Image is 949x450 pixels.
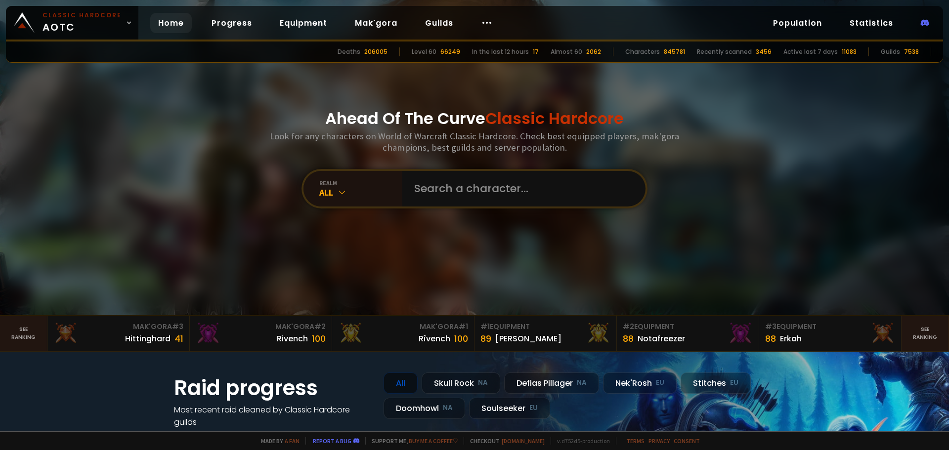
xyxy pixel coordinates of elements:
[174,372,372,404] h1: Raid progress
[272,13,335,33] a: Equipment
[577,378,587,388] small: NA
[312,332,326,345] div: 100
[459,322,468,331] span: # 1
[783,47,838,56] div: Active last 7 days
[780,332,802,345] div: Erkah
[586,47,601,56] div: 2062
[440,47,460,56] div: 66249
[480,322,490,331] span: # 1
[681,372,751,394] div: Stitches
[364,47,388,56] div: 206005
[384,398,465,419] div: Doomhowl
[43,11,122,20] small: Classic Hardcore
[174,332,183,345] div: 41
[765,13,830,33] a: Population
[730,378,738,388] small: EU
[495,332,561,345] div: [PERSON_NAME]
[529,403,538,413] small: EU
[172,322,183,331] span: # 3
[551,47,582,56] div: Almost 60
[174,429,238,440] a: See all progress
[319,179,402,187] div: realm
[902,316,949,351] a: Seeranking
[765,332,776,345] div: 88
[408,171,634,206] input: Search a character...
[417,13,461,33] a: Guilds
[285,437,300,445] a: a fan
[365,437,458,445] span: Support me,
[409,437,458,445] a: Buy me a coffee
[617,316,759,351] a: #2Equipment88Notafreezer
[533,47,539,56] div: 17
[347,13,405,33] a: Mak'gora
[422,372,500,394] div: Skull Rock
[412,47,436,56] div: Level 60
[697,47,752,56] div: Recently scanned
[150,13,192,33] a: Home
[174,404,372,428] h4: Most recent raid cleaned by Classic Hardcore guilds
[765,322,895,332] div: Equipment
[625,47,660,56] div: Characters
[266,130,683,153] h3: Look for any characters on World of Warcraft Classic Hardcore. Check best equipped players, mak'g...
[480,322,610,332] div: Equipment
[504,372,599,394] div: Defias Pillager
[623,322,753,332] div: Equipment
[485,107,624,129] span: Classic Hardcore
[472,47,529,56] div: In the last 12 hours
[6,6,138,40] a: Classic HardcoreAOTC
[478,378,488,388] small: NA
[255,437,300,445] span: Made by
[603,372,677,394] div: Nek'Rosh
[626,437,645,445] a: Terms
[664,47,685,56] div: 845781
[656,378,664,388] small: EU
[759,316,902,351] a: #3Equipment88Erkah
[314,322,326,331] span: # 2
[338,47,360,56] div: Deaths
[454,332,468,345] div: 100
[842,13,901,33] a: Statistics
[638,332,685,345] div: Notafreezer
[332,316,474,351] a: Mak'Gora#1Rîvench100
[443,403,453,413] small: NA
[464,437,545,445] span: Checkout
[277,332,308,345] div: Rivench
[313,437,351,445] a: Report a bug
[204,13,260,33] a: Progress
[648,437,670,445] a: Privacy
[623,322,634,331] span: # 2
[384,372,418,394] div: All
[190,316,332,351] a: Mak'Gora#2Rivench100
[551,437,610,445] span: v. d752d5 - production
[469,398,550,419] div: Soulseeker
[502,437,545,445] a: [DOMAIN_NAME]
[765,322,776,331] span: # 3
[338,322,468,332] div: Mak'Gora
[319,187,402,198] div: All
[756,47,772,56] div: 3456
[623,332,634,345] div: 88
[125,332,171,345] div: Hittinghard
[881,47,900,56] div: Guilds
[904,47,919,56] div: 7538
[419,332,450,345] div: Rîvench
[480,332,491,345] div: 89
[474,316,617,351] a: #1Equipment89[PERSON_NAME]
[196,322,326,332] div: Mak'Gora
[674,437,700,445] a: Consent
[842,47,857,56] div: 11083
[325,107,624,130] h1: Ahead Of The Curve
[53,322,183,332] div: Mak'Gora
[43,11,122,35] span: AOTC
[47,316,190,351] a: Mak'Gora#3Hittinghard41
